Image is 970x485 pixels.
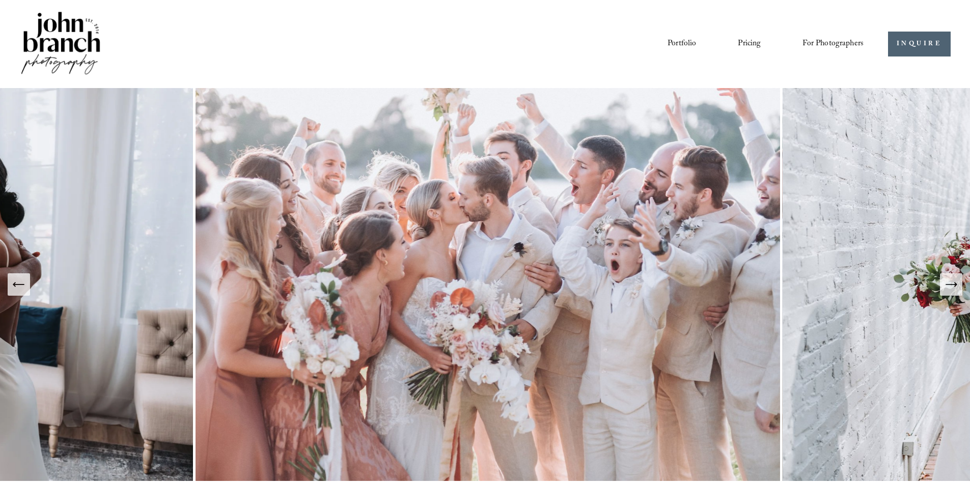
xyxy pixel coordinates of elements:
[802,35,864,52] a: folder dropdown
[940,273,962,296] button: Next Slide
[668,35,696,52] a: Portfolio
[19,10,102,78] img: John Branch IV Photography
[888,32,951,56] a: INQUIRE
[738,35,761,52] a: Pricing
[802,36,864,52] span: For Photographers
[193,88,783,481] img: A wedding party celebrating outdoors, featuring a bride and groom kissing amidst cheering bridesm...
[8,273,30,296] button: Previous Slide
